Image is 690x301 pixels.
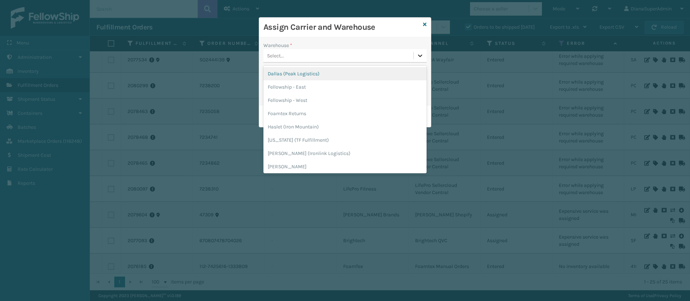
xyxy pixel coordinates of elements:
div: Fellowship - West [263,94,427,107]
label: Warehouse [263,42,292,49]
div: Haslet (Iron Mountain) [263,120,427,133]
div: [PERSON_NAME] [263,160,427,173]
h3: Assign Carrier and Warehouse [263,22,420,33]
div: Dallas (Peak Logistics) [263,67,427,80]
div: [US_STATE] (TF Fulfillment) [263,133,427,147]
div: Foamtex Returns [263,107,427,120]
div: Fellowship - East [263,80,427,94]
div: Select... [267,52,284,60]
div: [PERSON_NAME] (Ironlink Logistics) [263,147,427,160]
